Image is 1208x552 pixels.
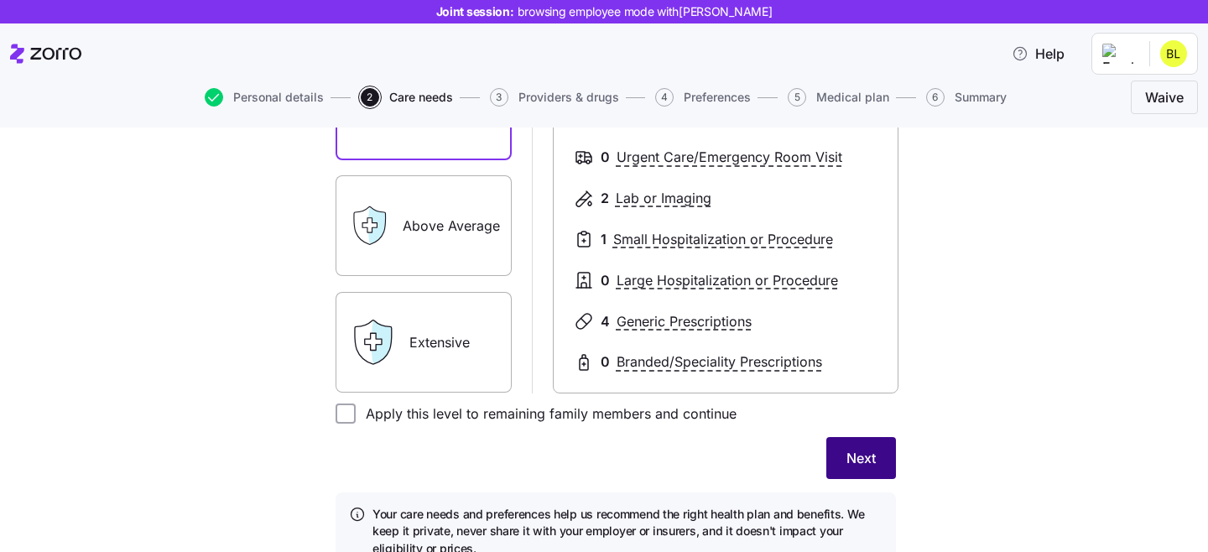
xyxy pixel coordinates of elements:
span: Preferences [684,91,751,103]
span: Summary [955,91,1007,103]
button: Help [998,37,1078,70]
span: Generic Prescriptions [617,311,752,332]
span: Large Hospitalization or Procedure [617,270,838,291]
label: Extensive [336,292,512,393]
span: Help [1012,44,1065,64]
label: Apply this level to remaining family members and continue [356,404,737,424]
span: Branded/Speciality Prescriptions [617,352,822,372]
a: 2Care needs [357,88,453,107]
button: Next [826,437,896,479]
button: 5Medical plan [788,88,889,107]
span: 6 [926,88,945,107]
span: Medical plan [816,91,889,103]
span: Care needs [389,91,453,103]
button: 4Preferences [655,88,751,107]
span: 3 [490,88,508,107]
span: 0 [601,270,610,291]
a: Personal details [201,88,324,107]
img: Employer logo [1102,44,1136,64]
label: Above Average [336,175,512,276]
img: 301f6adaca03784000fa73adabf33a6b [1160,40,1187,67]
span: Personal details [233,91,324,103]
button: 6Summary [926,88,1007,107]
span: Next [846,448,876,468]
span: 4 [655,88,674,107]
span: 4 [601,311,610,332]
span: Joint session: [436,3,773,20]
span: 2 [601,188,609,209]
span: 2 [361,88,379,107]
span: 0 [601,352,610,372]
span: 0 [601,147,610,168]
span: Waive [1145,87,1184,107]
button: 3Providers & drugs [490,88,619,107]
span: Providers & drugs [518,91,619,103]
span: 1 [601,229,607,250]
span: 5 [788,88,806,107]
span: Lab or Imaging [616,188,711,209]
span: Small Hospitalization or Procedure [613,229,833,250]
span: Urgent Care/Emergency Room Visit [617,147,842,168]
button: Personal details [205,88,324,107]
button: 2Care needs [361,88,453,107]
span: browsing employee mode with [PERSON_NAME] [518,3,773,20]
button: Waive [1131,81,1198,114]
